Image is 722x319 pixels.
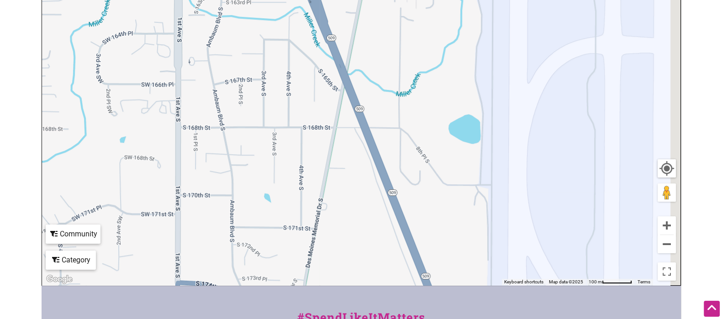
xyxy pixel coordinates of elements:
a: Open this area in Google Maps (opens a new window) [44,273,74,285]
button: Map Scale: 100 m per 62 pixels [586,279,635,285]
img: Google [44,273,74,285]
button: Zoom in [658,216,676,235]
div: Filter by Community [46,225,100,244]
div: Community [47,225,100,243]
span: 100 m [589,279,602,284]
button: Zoom out [658,235,676,253]
div: Scroll Back to Top [704,301,720,317]
div: Filter by category [46,251,96,270]
span: Map data ©2025 [549,279,583,284]
button: Keyboard shortcuts [504,279,543,285]
div: Category [47,251,95,269]
a: Terms [638,279,650,284]
button: Drag Pegman onto the map to open Street View [658,183,676,202]
button: Your Location [658,159,676,178]
button: Toggle fullscreen view [657,262,675,281]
